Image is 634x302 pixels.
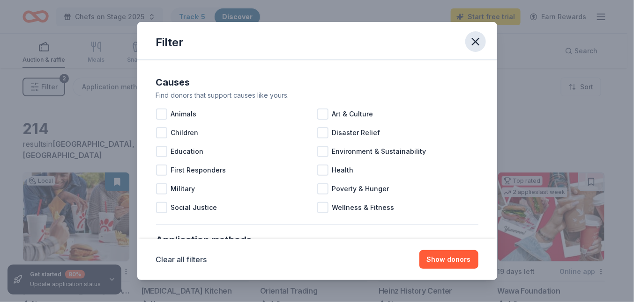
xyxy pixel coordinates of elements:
span: Wellness & Fitness [332,202,395,213]
span: Animals [171,108,197,120]
span: Disaster Relief [332,127,380,138]
span: Military [171,183,195,194]
span: Children [171,127,199,138]
span: Social Justice [171,202,217,213]
div: Causes [156,75,478,90]
div: Application methods [156,232,478,247]
button: Show donors [419,250,478,269]
div: Find donors that support causes like yours. [156,90,478,101]
span: Education [171,146,204,157]
span: Poverty & Hunger [332,183,389,194]
span: Environment & Sustainability [332,146,426,157]
button: Clear all filters [156,254,207,265]
span: Health [332,165,354,176]
span: Art & Culture [332,108,373,120]
div: Filter [156,35,184,50]
span: First Responders [171,165,226,176]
